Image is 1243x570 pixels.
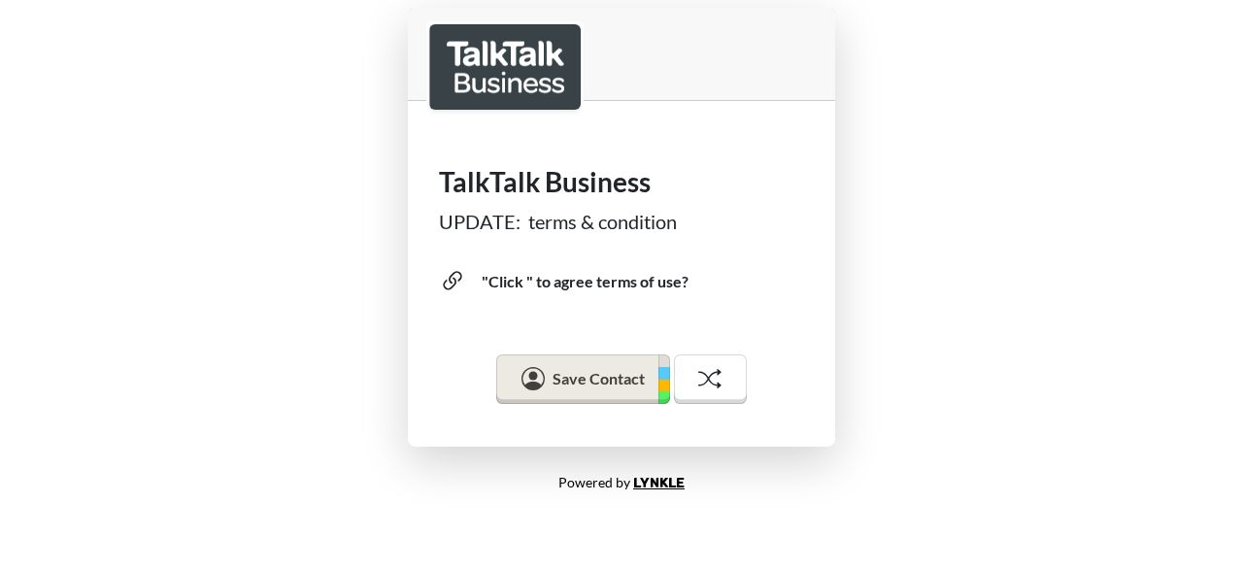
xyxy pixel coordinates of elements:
div: "Click " to agree terms of use? [482,270,689,293]
a: Lynkle [633,475,685,491]
small: Powered by [558,474,685,490]
img: logo [429,24,581,110]
span: Save Contact [553,369,645,387]
h1: TalkTalk Business [439,166,804,199]
button: Save Contact [496,354,669,405]
div: UPDATE: terms & condition [439,207,804,236]
a: "Click " to agree terms of use? [439,251,820,312]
